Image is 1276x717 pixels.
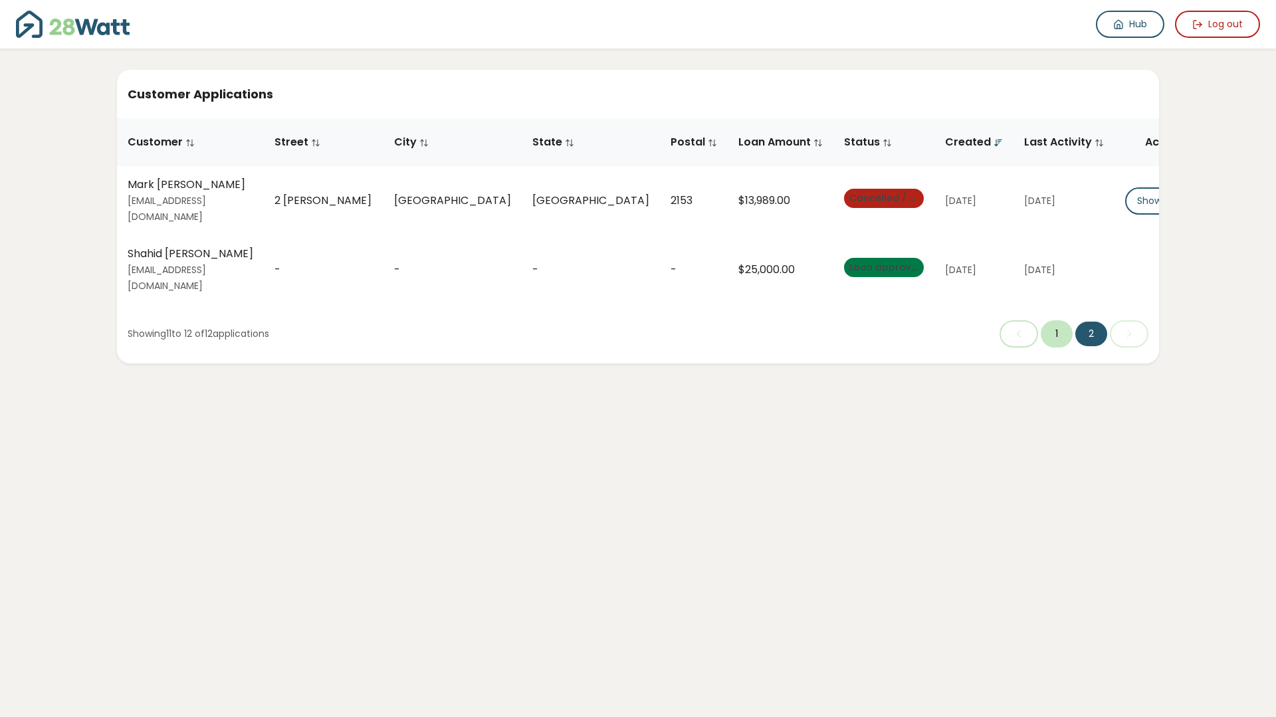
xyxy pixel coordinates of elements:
[1024,263,1104,277] div: [DATE]
[532,262,649,278] div: -
[945,134,1003,150] span: Created
[394,134,429,150] span: City
[274,262,373,278] div: -
[128,327,269,341] div: Showing 11 to 12 of 12 applications
[1115,118,1222,166] th: Actions
[532,193,649,209] div: [GEOGRAPHIC_DATA]
[738,262,823,278] div: $25,000.00
[844,134,892,150] span: Status
[844,258,924,277] span: Loan approved
[1096,11,1164,38] a: Hub
[394,193,511,209] div: [GEOGRAPHIC_DATA]
[16,11,130,38] img: 28Watt
[844,189,924,208] span: Cancelled / Not approved
[394,262,511,278] div: -
[738,134,823,150] span: Loan Amount
[274,193,373,209] div: 2 [PERSON_NAME]
[128,177,253,193] div: Mark [PERSON_NAME]
[128,263,206,292] small: [EMAIL_ADDRESS][DOMAIN_NAME]
[128,194,206,223] small: [EMAIL_ADDRESS][DOMAIN_NAME]
[849,191,978,205] span: Cancelled / Not approved
[1125,187,1206,215] button: Show Quote
[274,134,320,150] span: Street
[128,246,253,262] div: Shahid [PERSON_NAME]
[1075,322,1107,346] button: 2
[1175,11,1260,38] button: Log out
[671,134,717,150] span: Postal
[1024,194,1104,208] div: [DATE]
[671,193,717,209] div: 2153
[128,86,1148,102] h5: Customer Applications
[849,260,924,274] span: Loan approved
[945,194,1003,208] div: [DATE]
[1041,320,1073,348] button: 1
[1024,134,1104,150] span: Last Activity
[532,134,574,150] span: State
[738,193,823,209] div: $13,989.00
[671,262,717,278] div: -
[945,263,1003,277] div: [DATE]
[128,134,195,150] span: Customer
